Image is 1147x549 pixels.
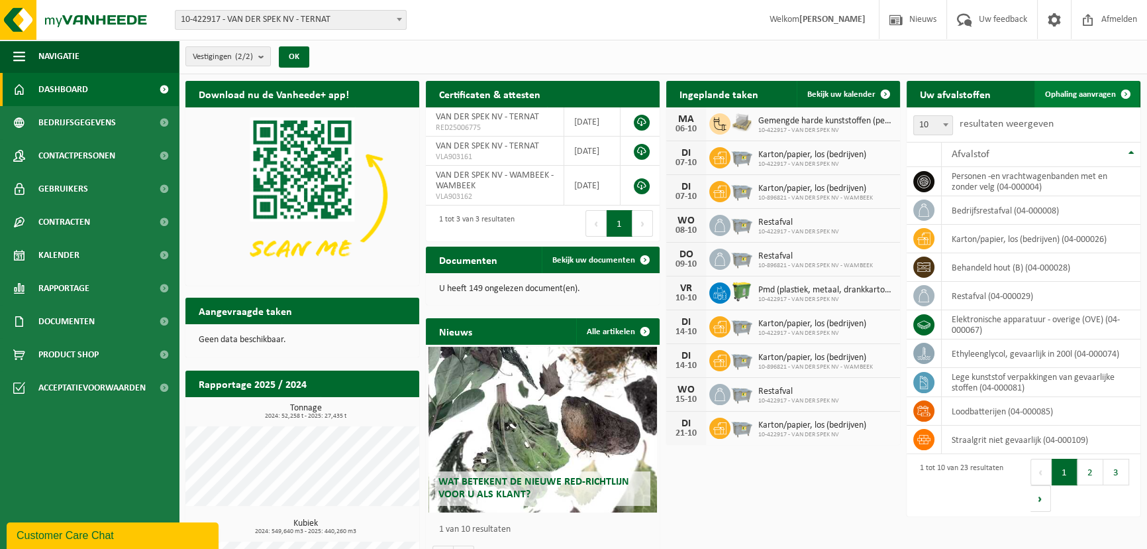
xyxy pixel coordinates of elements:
[38,106,116,139] span: Bedrijfsgegevens
[632,210,653,237] button: Next
[564,137,621,166] td: [DATE]
[1077,459,1103,485] button: 2
[436,152,554,162] span: VLA903161
[1030,485,1051,512] button: Next
[758,116,893,127] span: Gemengde harde kunststoffen (pe, pp en pvc), recycleerbaar (industrieel)
[438,477,629,500] span: Wat betekent de nieuwe RED-richtlijn voor u als klant?
[914,116,952,135] span: 10
[439,284,646,294] p: U heeft 149 ongelezen document(en).
[942,253,1140,282] td: behandeld hout (B) (04-000028)
[542,247,658,273] a: Bekijk uw documenten
[432,209,515,238] div: 1 tot 3 van 3 resultaten
[913,457,1003,513] div: 1 tot 10 van 23 resultaten
[942,196,1140,225] td: bedrijfsrestafval (04-000008)
[426,81,554,107] h2: Certificaten & attesten
[758,251,873,262] span: Restafval
[552,256,635,265] span: Bekijk uw documenten
[38,305,95,338] span: Documenten
[673,351,699,361] div: DI
[942,167,1140,196] td: personen -en vrachtwagenbanden met en zonder velg (04-000004)
[185,81,362,107] h2: Download nu de Vanheede+ app!
[673,192,699,202] div: 07-10
[960,119,1054,129] label: resultaten weergeven
[799,15,866,25] strong: [PERSON_NAME]
[758,160,866,168] span: 10-422917 - VAN DER SPEK NV
[758,319,866,330] span: Karton/papier, los (bedrijven)
[175,10,407,30] span: 10-422917 - VAN DER SPEK NV - TERNAT
[38,40,79,73] span: Navigatie
[758,262,873,270] span: 10-896821 - VAN DER SPEK NV - WAMBEEK
[758,397,839,405] span: 10-422917 - VAN DER SPEK NV
[942,282,1140,310] td: restafval (04-000029)
[607,210,632,237] button: 1
[564,166,621,206] td: [DATE]
[38,239,79,272] span: Kalender
[952,149,989,160] span: Afvalstof
[942,368,1140,397] td: lege kunststof verpakkingen van gevaarlijke stoffen (04-000081)
[673,249,699,260] div: DO
[321,396,418,423] a: Bekijk rapportage
[758,353,873,363] span: Karton/papier, los (bedrijven)
[436,123,554,133] span: RED25006775
[758,296,893,304] span: 10-422917 - VAN DER SPEK NV
[279,46,309,68] button: OK
[426,318,485,344] h2: Nieuws
[673,385,699,395] div: WO
[758,127,893,135] span: 10-422917 - VAN DER SPEK NV
[235,52,253,61] count: (2/2)
[673,215,699,226] div: WO
[38,139,115,172] span: Contactpersonen
[730,247,753,269] img: WB-2500-GAL-GY-01
[673,182,699,192] div: DI
[758,217,839,228] span: Restafval
[1103,459,1129,485] button: 3
[192,528,419,535] span: 2024: 549,640 m3 - 2025: 440,260 m3
[38,371,146,404] span: Acceptatievoorwaarden
[907,81,1004,107] h2: Uw afvalstoffen
[942,310,1140,339] td: elektronische apparatuur - overige (OVE) (04-000067)
[673,317,699,328] div: DI
[673,148,699,158] div: DI
[758,184,873,194] span: Karton/papier, los (bedrijven)
[185,298,305,324] h2: Aangevraagde taken
[673,226,699,235] div: 08-10
[673,418,699,429] div: DI
[730,145,753,168] img: WB-2500-GAL-GY-01
[38,272,89,305] span: Rapportage
[758,420,866,431] span: Karton/papier, los (bedrijven)
[7,520,221,549] iframe: chat widget
[730,280,753,303] img: WB-0770-HPE-GN-50
[673,429,699,438] div: 21-10
[426,247,511,273] h2: Documenten
[673,114,699,125] div: MA
[436,170,554,191] span: VAN DER SPEK NV - WAMBEEK - WAMBEEK
[673,158,699,168] div: 07-10
[436,112,539,122] span: VAN DER SPEK NV - TERNAT
[38,338,99,371] span: Product Shop
[38,73,88,106] span: Dashboard
[673,361,699,371] div: 14-10
[673,260,699,269] div: 09-10
[175,11,406,29] span: 10-422917 - VAN DER SPEK NV - TERNAT
[758,330,866,337] span: 10-422917 - VAN DER SPEK NV
[1030,459,1052,485] button: Previous
[576,318,658,345] a: Alle artikelen
[673,283,699,294] div: VR
[807,90,875,99] span: Bekijk uw kalender
[942,426,1140,454] td: straalgrit niet gevaarlijk (04-000109)
[758,285,893,296] span: Pmd (plastiek, metaal, drankkartons) (bedrijven)
[439,525,653,534] p: 1 van 10 resultaten
[942,225,1140,253] td: karton/papier, los (bedrijven) (04-000026)
[585,210,607,237] button: Previous
[673,294,699,303] div: 10-10
[428,347,658,513] a: Wat betekent de nieuwe RED-richtlijn voor u als klant?
[192,413,419,420] span: 2024: 52,258 t - 2025: 27,435 t
[185,371,320,396] h2: Rapportage 2025 / 2024
[758,228,839,236] span: 10-422917 - VAN DER SPEK NV
[730,213,753,235] img: WB-2500-GAL-GY-01
[436,192,554,202] span: VLA903162
[436,141,539,151] span: VAN DER SPEK NV - TERNAT
[730,416,753,438] img: WB-2500-GAL-GY-01
[730,314,753,337] img: WB-2500-GAL-GY-01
